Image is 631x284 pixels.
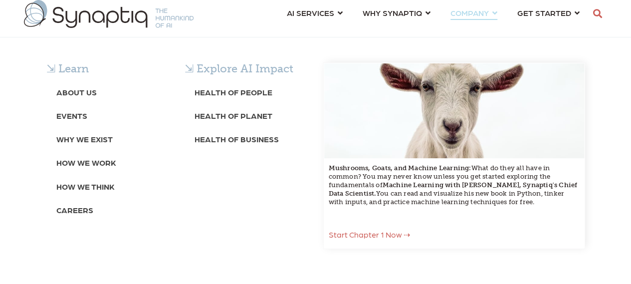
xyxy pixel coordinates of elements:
a: GET STARTED [517,3,580,22]
span: AI SERVICES [287,6,334,19]
a: AI SERVICES [287,3,343,22]
span: WHY SYNAPTIQ [363,6,422,19]
a: WHY SYNAPTIQ [363,3,430,22]
span: GET STARTED [517,6,571,19]
span: COMPANY [450,6,489,19]
a: COMPANY [450,3,497,22]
